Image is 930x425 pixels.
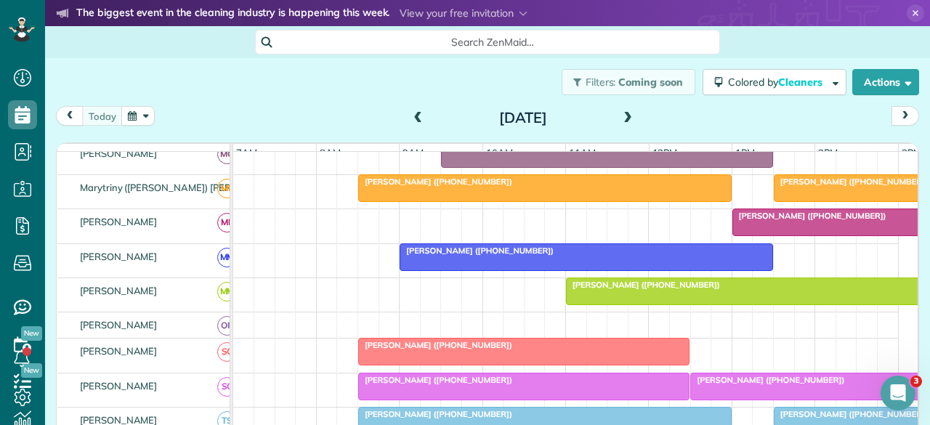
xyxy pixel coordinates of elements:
button: today [82,106,123,126]
span: [PERSON_NAME] ([PHONE_NUMBER]) [357,177,513,187]
span: MG [217,145,237,164]
span: [PERSON_NAME] ([PHONE_NUMBER]) [357,375,513,385]
span: Filters: [586,76,616,89]
span: 12pm [650,147,681,158]
span: [PERSON_NAME] [77,319,161,331]
span: ML [217,213,237,232]
iframe: Intercom live chat [881,376,915,410]
span: SC [217,342,237,362]
span: [PERSON_NAME] [77,380,161,392]
button: next [891,106,919,126]
h2: [DATE] [432,110,614,126]
span: Cleaners [778,76,825,89]
span: 9am [400,147,426,158]
span: [PERSON_NAME] ([PHONE_NUMBER]) [399,246,554,256]
span: [PERSON_NAME] ([PHONE_NUMBER]) [773,177,929,187]
span: SC [217,377,237,397]
span: [PERSON_NAME] ([PHONE_NUMBER]) [732,211,887,221]
span: ME [217,179,237,198]
span: New [21,326,42,341]
span: [PERSON_NAME] ([PHONE_NUMBER]) [690,375,845,385]
span: Coming soon [618,76,684,89]
span: Marytriny ([PERSON_NAME]) [PERSON_NAME] [77,182,290,193]
span: MM [217,248,237,267]
span: [PERSON_NAME] [77,345,161,357]
span: 3pm [899,147,924,158]
span: OR [217,316,237,336]
span: [PERSON_NAME] [77,251,161,262]
span: 10am [483,147,516,158]
span: 11am [566,147,599,158]
span: 3 [910,376,922,387]
span: [PERSON_NAME] ([PHONE_NUMBER]) [440,142,596,153]
span: [PERSON_NAME] ([PHONE_NUMBER]) [773,409,929,419]
span: 1pm [732,147,758,158]
span: [PERSON_NAME] [77,216,161,227]
button: Actions [852,69,919,95]
span: 7am [233,147,260,158]
span: [PERSON_NAME] ([PHONE_NUMBER]) [357,409,513,419]
button: Colored byCleaners [703,69,846,95]
span: 8am [317,147,344,158]
span: [PERSON_NAME] ([PHONE_NUMBER]) [565,280,721,290]
span: [PERSON_NAME] ([PHONE_NUMBER]) [357,340,513,350]
span: 2pm [815,147,841,158]
span: Colored by [728,76,828,89]
strong: The biggest event in the cleaning industry is happening this week. [76,6,389,22]
span: [PERSON_NAME] [77,147,161,159]
span: [PERSON_NAME] [77,285,161,296]
span: MM [217,282,237,301]
button: prev [56,106,84,126]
